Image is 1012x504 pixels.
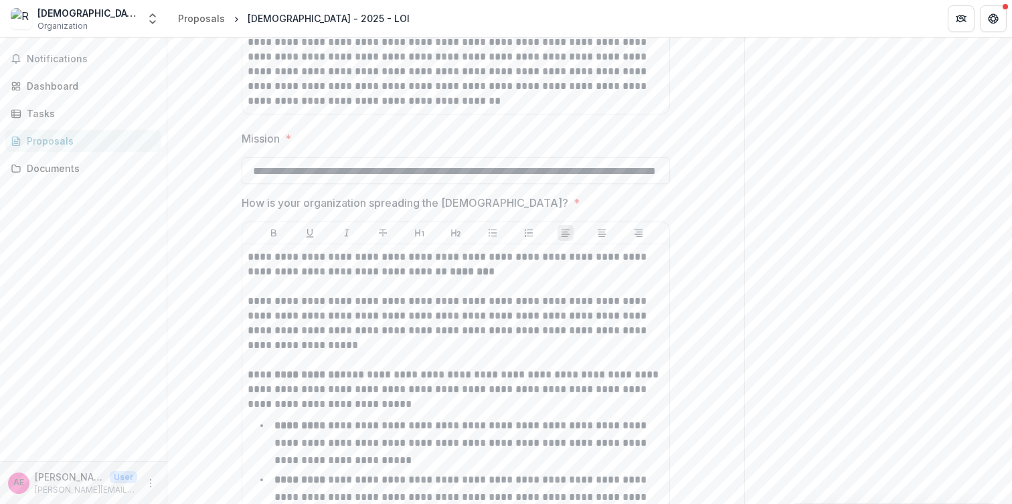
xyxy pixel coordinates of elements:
[448,225,464,241] button: Heading 2
[35,484,137,496] p: [PERSON_NAME][EMAIL_ADDRESS][DOMAIN_NAME]
[558,225,574,241] button: Align Left
[27,134,151,148] div: Proposals
[980,5,1007,32] button: Get Help
[485,225,501,241] button: Bullet List
[27,54,156,65] span: Notifications
[173,9,415,28] nav: breadcrumb
[143,475,159,491] button: More
[266,225,282,241] button: Bold
[110,471,137,483] p: User
[11,8,32,29] img: Resurrection Church
[178,11,225,25] div: Proposals
[248,11,410,25] div: [DEMOGRAPHIC_DATA] - 2025 - LOI
[5,48,161,70] button: Notifications
[5,75,161,97] a: Dashboard
[594,225,610,241] button: Align Center
[302,225,318,241] button: Underline
[37,6,138,20] div: [DEMOGRAPHIC_DATA]
[27,79,151,93] div: Dashboard
[143,5,162,32] button: Open entity switcher
[173,9,230,28] a: Proposals
[37,20,88,32] span: Organization
[5,102,161,124] a: Tasks
[35,470,104,484] p: [PERSON_NAME]
[630,225,647,241] button: Align Right
[5,130,161,152] a: Proposals
[375,225,391,241] button: Strike
[27,106,151,120] div: Tasks
[13,479,24,487] div: Anna English
[521,225,537,241] button: Ordered List
[412,225,428,241] button: Heading 1
[5,157,161,179] a: Documents
[948,5,975,32] button: Partners
[339,225,355,241] button: Italicize
[242,195,568,211] p: How is your organization spreading the [DEMOGRAPHIC_DATA]?
[27,161,151,175] div: Documents
[242,131,280,147] p: Mission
